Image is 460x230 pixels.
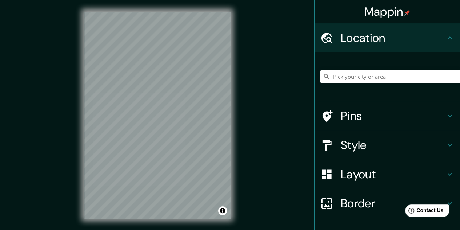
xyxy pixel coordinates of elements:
[315,101,460,130] div: Pins
[341,31,445,45] h4: Location
[315,23,460,52] div: Location
[218,206,227,215] button: Toggle attribution
[84,12,231,219] canvas: Map
[395,202,452,222] iframe: Help widget launcher
[364,4,411,19] h4: Mappin
[341,167,445,182] h4: Layout
[341,138,445,152] h4: Style
[320,70,460,83] input: Pick your city or area
[315,130,460,160] div: Style
[404,10,410,16] img: pin-icon.png
[341,196,445,211] h4: Border
[341,109,445,123] h4: Pins
[315,160,460,189] div: Layout
[315,189,460,218] div: Border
